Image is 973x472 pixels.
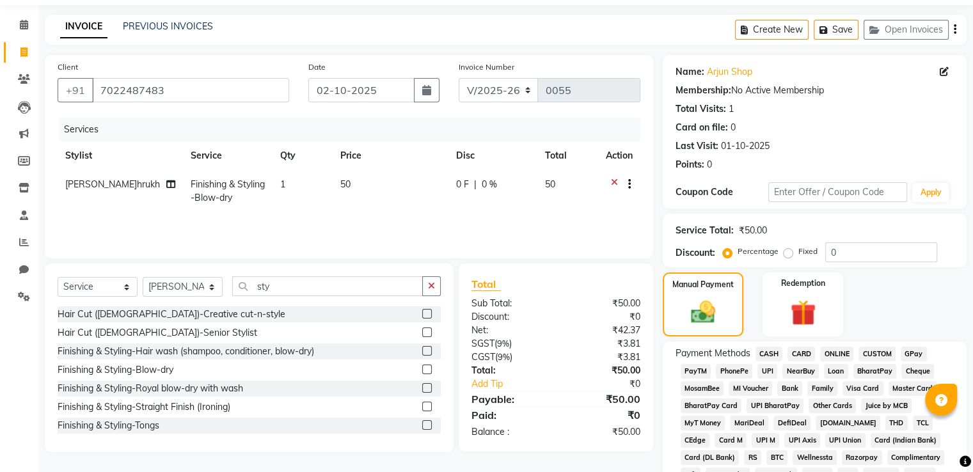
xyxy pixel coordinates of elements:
[721,139,770,153] div: 01-10-2025
[598,141,640,170] th: Action
[676,84,954,97] div: No Active Membership
[681,364,711,379] span: PayTM
[782,364,819,379] span: NearBuy
[681,381,724,396] span: MosamBee
[60,15,107,38] a: INVOICE
[716,364,752,379] span: PhonePe
[842,381,883,396] span: Visa Card
[58,61,78,73] label: Client
[676,158,704,171] div: Points:
[58,382,243,395] div: Finishing & Styling-Royal blow-dry with wash
[556,364,650,377] div: ₹50.00
[676,84,731,97] div: Membership:
[340,178,351,190] span: 50
[462,324,556,337] div: Net:
[676,139,718,153] div: Last Visit:
[755,347,783,361] span: CASH
[462,425,556,439] div: Balance :
[58,400,230,414] div: Finishing & Styling-Straight Finish (Ironing)
[556,297,650,310] div: ₹50.00
[58,141,183,170] th: Stylist
[809,398,856,413] span: Other Cards
[887,450,945,465] span: Complimentary
[556,391,650,407] div: ₹50.00
[183,141,273,170] th: Service
[901,364,934,379] span: Cheque
[58,363,173,377] div: Finishing & Styling-Blow-dry
[777,381,802,396] span: Bank
[707,65,752,79] a: Arjun Shop
[462,377,571,391] a: Add Tip
[462,407,556,423] div: Paid:
[683,298,723,326] img: _cash.svg
[739,224,767,237] div: ₹50.00
[681,433,710,448] span: CEdge
[92,78,289,102] input: Search by Name/Mobile/Email/Code
[58,419,159,432] div: Finishing & Styling-Tongs
[820,347,853,361] span: ONLINE
[681,416,725,430] span: MyT Money
[842,450,882,465] span: Razorpay
[807,381,837,396] span: Family
[462,297,556,310] div: Sub Total:
[787,347,815,361] span: CARD
[871,433,941,448] span: Card (Indian Bank)
[858,347,896,361] span: CUSTOM
[545,178,555,190] span: 50
[766,450,787,465] span: BTC
[784,433,820,448] span: UPI Axis
[556,350,650,364] div: ₹3.81
[273,141,332,170] th: Qty
[58,308,285,321] div: Hair Cut ([DEMOGRAPHIC_DATA])-Creative cut-n-style
[913,416,933,430] span: TCL
[308,61,326,73] label: Date
[556,407,650,423] div: ₹0
[232,276,423,296] input: Search or Scan
[798,246,818,257] label: Fixed
[676,185,768,199] div: Coupon Code
[556,337,650,350] div: ₹3.81
[537,141,598,170] th: Total
[864,20,949,40] button: Open Invoices
[729,102,734,116] div: 1
[58,78,93,102] button: +91
[816,416,880,430] span: [DOMAIN_NAME]
[793,450,837,465] span: Wellnessta
[825,433,866,448] span: UPI Union
[448,141,537,170] th: Disc
[65,178,160,190] span: [PERSON_NAME]hrukh
[456,178,469,191] span: 0 F
[474,178,477,191] span: |
[824,364,848,379] span: Loan
[676,347,750,360] span: Payment Methods
[471,278,501,291] span: Total
[471,338,494,349] span: SGST
[459,61,514,73] label: Invoice Number
[672,279,734,290] label: Manual Payment
[747,398,803,413] span: UPI BharatPay
[571,377,649,391] div: ₹0
[498,352,510,362] span: 9%
[901,347,927,361] span: GPay
[462,350,556,364] div: ( )
[462,391,556,407] div: Payable:
[744,450,761,465] span: RS
[462,337,556,350] div: ( )
[707,158,712,171] div: 0
[715,433,747,448] span: Card M
[676,102,726,116] div: Total Visits:
[676,65,704,79] div: Name:
[333,141,449,170] th: Price
[462,364,556,377] div: Total:
[462,310,556,324] div: Discount:
[58,345,314,358] div: Finishing & Styling-Hair wash (shampoo, conditioner, blow-dry)
[912,183,949,202] button: Apply
[58,326,257,340] div: Hair Cut ([DEMOGRAPHIC_DATA])-Senior Stylist
[814,20,858,40] button: Save
[773,416,811,430] span: DefiDeal
[729,381,772,396] span: MI Voucher
[676,121,728,134] div: Card on file:
[59,118,650,141] div: Services
[781,278,825,289] label: Redemption
[861,398,912,413] span: Juice by MCB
